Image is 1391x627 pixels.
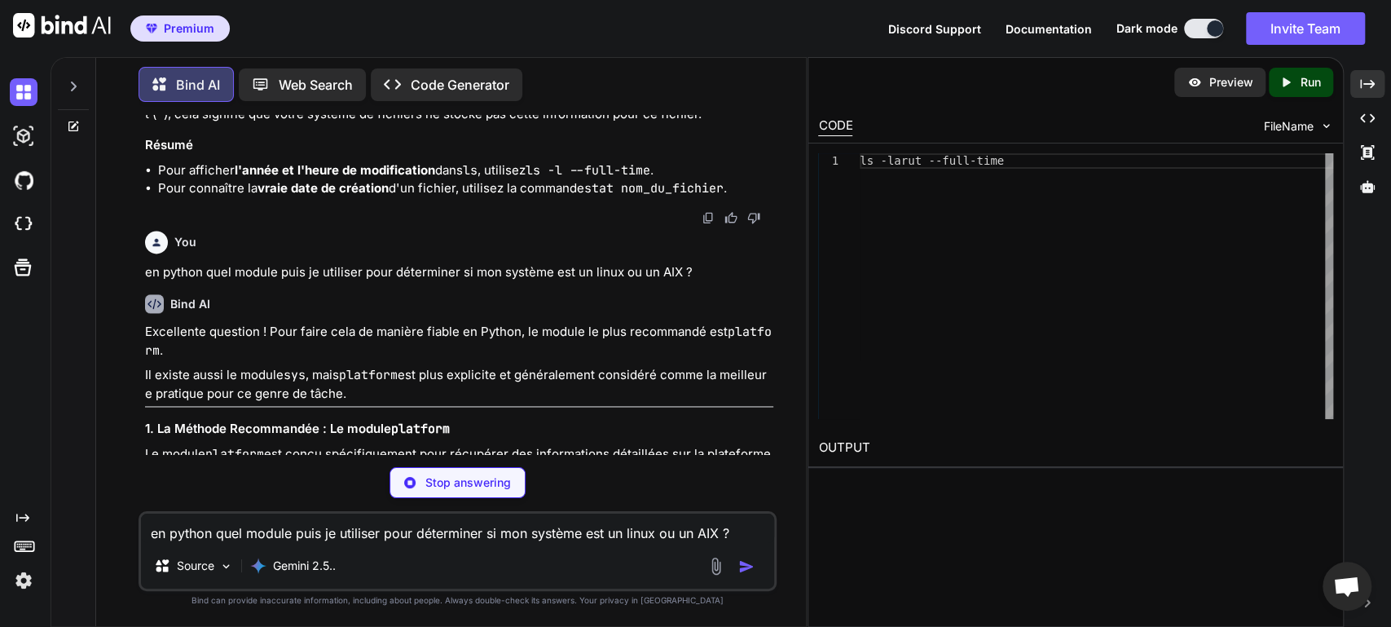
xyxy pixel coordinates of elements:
[139,594,777,607] p: Bind can provide inaccurate information, including about people. Always double-check its answers....
[707,557,725,576] img: attachment
[702,211,715,224] img: copy
[130,15,230,42] button: premiumPremium
[10,122,37,150] img: darkAi-studio
[738,559,755,575] img: icon
[145,420,774,439] h3: 1. La Méthode Recommandée : Le module
[888,20,981,38] button: Discord Support
[170,296,210,312] h6: Bind AI
[463,162,478,179] code: ls
[145,136,774,155] h3: Résumé
[1006,20,1092,38] button: Documentation
[145,263,774,282] p: en python quel module puis je utiliser pour déterminer si mon système est un linux ou un AIX ?
[747,211,760,224] img: dislike
[339,367,398,383] code: platform
[425,475,511,491] p: Stop answering
[158,179,774,198] li: Pour connaître la d'un fichier, utilisez la commande .
[818,117,852,136] div: CODE
[10,567,37,594] img: settings
[176,75,220,95] p: Bind AI
[1300,74,1320,91] p: Run
[1187,75,1202,90] img: preview
[250,558,266,574] img: Gemini 2.5 Pro
[818,153,839,169] div: 1
[1208,74,1252,91] p: Preview
[391,421,450,437] code: platform
[258,180,389,196] strong: vraie date de création
[146,24,157,33] img: premium
[1323,562,1371,611] div: Ouvrir le chat
[860,154,1004,167] span: ls -larut --full-time
[10,78,37,106] img: darkChat
[219,559,233,573] img: Pick Models
[10,166,37,194] img: githubDark
[584,180,724,196] code: stat nom_du_fichier
[1006,22,1092,36] span: Documentation
[1263,118,1313,135] span: FileName
[13,13,111,38] img: Bind AI
[411,75,509,95] p: Code Generator
[284,367,306,383] code: sys
[235,162,435,178] strong: l'année et l'heure de modification
[145,366,774,403] p: Il existe aussi le module , mais est plus explicite et généralement considéré comme la meilleure ...
[205,446,264,462] code: platform
[145,445,774,482] p: Le module est conçu spécifiquement pour récupérer des informations détaillées sur la plateforme d...
[145,324,772,359] code: platform
[808,429,1343,467] h2: OUTPUT
[1246,12,1365,45] button: Invite Team
[1319,119,1333,133] img: chevron down
[724,211,737,224] img: like
[526,162,650,179] code: ls -l --full-time
[10,210,37,238] img: cloudideIcon
[145,323,774,360] p: Excellente question ! Pour faire cela de manière fiable en Python, le module le plus recommandé e...
[888,22,981,36] span: Discord Support
[1116,20,1178,37] span: Dark mode
[164,20,214,37] span: Premium
[156,106,164,122] code: -
[279,75,353,95] p: Web Search
[158,161,774,180] li: Pour afficher dans , utilisez .
[177,558,214,574] p: Source
[273,558,336,574] p: Gemini 2.5..
[174,234,196,250] h6: You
